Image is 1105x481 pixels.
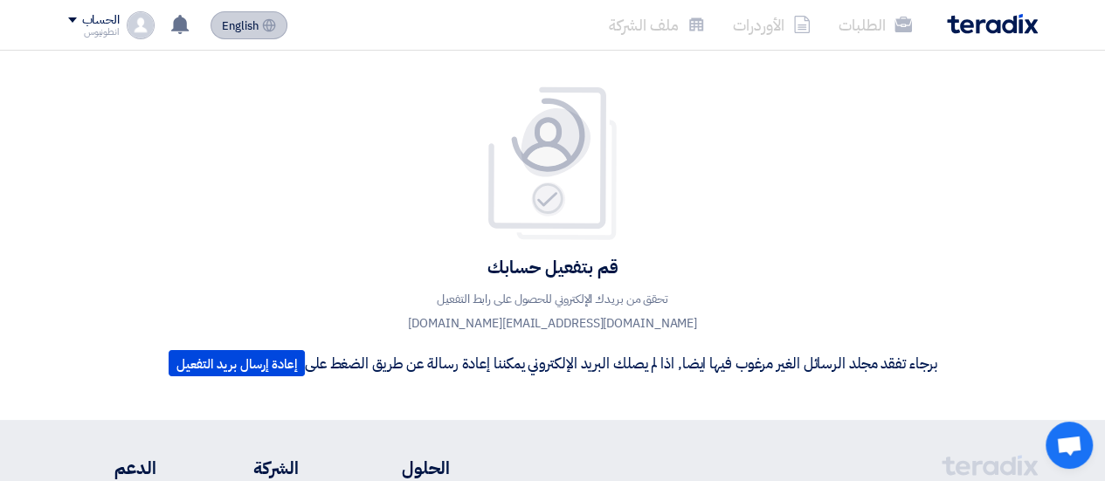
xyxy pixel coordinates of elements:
[947,14,1038,34] img: Teradix logo
[222,20,259,32] span: English
[483,86,623,242] img: Your account is pending for verification
[82,13,120,28] div: الحساب
[127,11,155,39] img: profile_test.png
[1046,422,1093,469] div: Open chat
[68,27,120,37] div: انطونيوس
[169,350,936,376] p: برجاء تفقد مجلد الرسائل الغير مرغوب فيها ايضا, اذا لم يصلك البريد الإلكتروني يمكننا إعادة رسالة ع...
[396,287,710,336] p: تحقق من بريدك الإلكتروني للحصول على رابط التفعيل [DOMAIN_NAME][EMAIL_ADDRESS][DOMAIN_NAME]
[208,455,299,481] li: الشركة
[169,350,305,376] button: إعادة إرسال بريد التفعيل
[169,256,936,278] h4: قم بتفعيل حسابك
[211,11,287,39] button: English
[351,455,450,481] li: الحلول
[68,455,156,481] li: الدعم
